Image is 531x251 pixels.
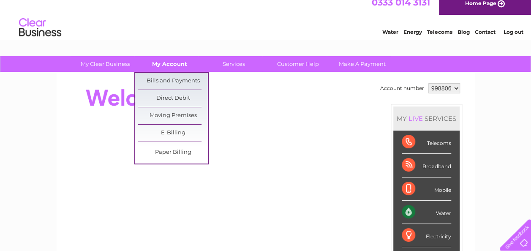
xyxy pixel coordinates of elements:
a: Moving Premises [138,107,208,124]
div: Broadband [402,154,451,177]
div: Clear Business is a trading name of Verastar Limited (registered in [GEOGRAPHIC_DATA] No. 3667643... [66,5,466,41]
img: logo.png [19,22,62,48]
a: Direct Debit [138,90,208,107]
a: Water [382,36,398,42]
div: MY SERVICES [393,106,460,131]
div: Electricity [402,224,451,247]
a: Telecoms [427,36,452,42]
a: Energy [403,36,422,42]
a: Paper Billing [138,144,208,161]
a: My Clear Business [71,56,140,72]
a: E-Billing [138,125,208,142]
a: 0333 014 3131 [372,4,430,15]
td: Account number [378,81,426,95]
a: Customer Help [263,56,333,72]
a: Bills and Payments [138,73,208,90]
a: Services [199,56,269,72]
a: My Account [135,56,204,72]
a: Blog [457,36,470,42]
div: Telecoms [402,131,451,154]
a: Make A Payment [327,56,397,72]
a: Log out [503,36,523,42]
div: LIVE [407,115,425,123]
a: Contact [475,36,496,42]
div: Water [402,201,451,224]
div: Mobile [402,177,451,201]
